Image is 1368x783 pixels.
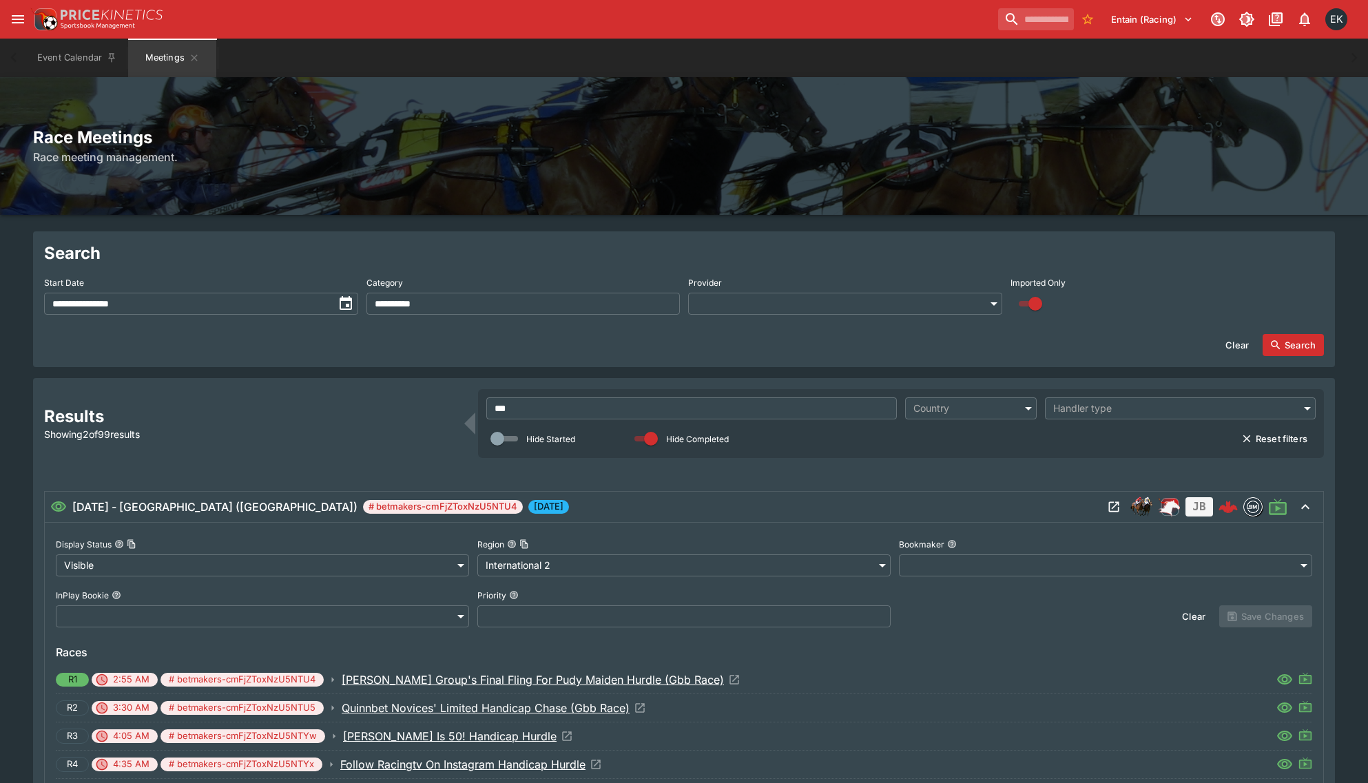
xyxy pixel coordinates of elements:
[61,23,135,29] img: Sportsbook Management
[1174,605,1214,627] button: Clear
[105,758,158,771] span: 4:35 AM
[114,539,124,549] button: Display StatusCopy To Clipboard
[1276,756,1293,773] svg: Visible
[160,758,322,771] span: # betmakers-cmFjZToxNzU5NTYx
[1244,498,1262,516] img: betmakers.png
[1292,7,1317,32] button: Notifications
[666,433,729,445] p: Hide Completed
[60,673,85,687] span: R1
[72,499,357,515] h6: [DATE] - [GEOGRAPHIC_DATA] ([GEOGRAPHIC_DATA])
[44,406,456,427] h2: Results
[343,728,573,744] a: Open Event
[1276,671,1293,688] svg: Visible
[1325,8,1347,30] div: Emily Kim
[342,671,740,688] a: Open Event
[105,729,158,743] span: 4:05 AM
[1298,700,1312,713] svg: Live
[1077,8,1099,30] button: No Bookmarks
[44,277,84,289] p: Start Date
[1217,334,1257,356] button: Clear
[44,427,456,441] p: Showing 2 of 99 results
[913,401,1015,415] div: Country
[688,277,722,289] p: Provider
[526,433,575,445] p: Hide Started
[477,589,506,601] p: Priority
[509,590,519,600] button: Priority
[127,539,136,549] button: Copy To Clipboard
[1158,496,1180,518] img: racing.png
[1205,7,1230,32] button: Connected to PK
[1298,671,1312,685] svg: Live
[56,539,112,550] p: Display Status
[1276,700,1293,716] svg: Visible
[340,756,585,773] p: Follow Racingtv On Instagram Handicap Hurdle
[112,590,121,600] button: InPlay Bookie
[1130,496,1152,518] img: horse_racing.png
[519,539,529,549] button: Copy To Clipboard
[342,700,630,716] p: Quinnbet Novices' Limited Handicap Chase (Gbb Race)
[1298,756,1312,770] svg: Live
[1276,728,1293,744] svg: Visible
[61,10,163,20] img: PriceKinetics
[160,673,324,687] span: # betmakers-cmFjZToxNzU5NTU4
[59,701,85,715] span: R2
[947,539,957,549] button: Bookmaker
[477,554,891,576] div: International 2
[1234,7,1259,32] button: Toggle light/dark mode
[44,242,1324,264] h2: Search
[1243,497,1263,516] div: betmakers
[50,499,67,515] svg: Visible
[1298,728,1312,742] svg: Live
[342,700,646,716] a: Open Event
[477,539,504,550] p: Region
[1268,497,1287,516] svg: Live
[105,701,158,715] span: 3:30 AM
[1263,334,1324,356] button: Search
[56,644,1312,660] h6: Races
[160,701,324,715] span: # betmakers-cmFjZToxNzU5NTU5
[6,7,30,32] button: open drawer
[59,729,85,743] span: R3
[528,500,569,514] span: [DATE]
[33,127,1335,148] h2: Race Meetings
[1263,7,1288,32] button: Documentation
[56,554,469,576] div: Visible
[342,671,724,688] p: [PERSON_NAME] Group's Final Fling For Pudy Maiden Hurdle (Gbb Race)
[1053,401,1294,415] div: Handler type
[1321,4,1351,34] button: Emily Kim
[33,149,1335,165] h6: Race meeting management.
[366,277,403,289] p: Category
[507,539,517,549] button: RegionCopy To Clipboard
[1219,497,1238,516] img: logo-cerberus--red.svg
[333,291,358,316] button: toggle date time picker
[29,39,125,77] button: Event Calendar
[899,539,944,550] p: Bookmaker
[1103,496,1125,518] button: Open Meeting
[340,756,602,773] a: Open Event
[1103,8,1201,30] button: Select Tenant
[1185,497,1213,516] div: Jetbet not yet mapped
[59,758,85,771] span: R4
[998,8,1074,30] input: search
[343,728,557,744] p: [PERSON_NAME] Is 50! Handicap Hurdle
[160,729,325,743] span: # betmakers-cmFjZToxNzU5NTYw
[363,500,523,514] span: # betmakers-cmFjZToxNzU5NTU4
[1158,496,1180,518] div: ParallelRacing Handler
[56,589,109,601] p: InPlay Bookie
[105,673,158,687] span: 2:55 AM
[1011,277,1066,289] p: Imported Only
[1234,428,1316,450] button: Reset filters
[128,39,216,77] button: Meetings
[30,6,58,33] img: PriceKinetics Logo
[1130,496,1152,518] div: horse_racing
